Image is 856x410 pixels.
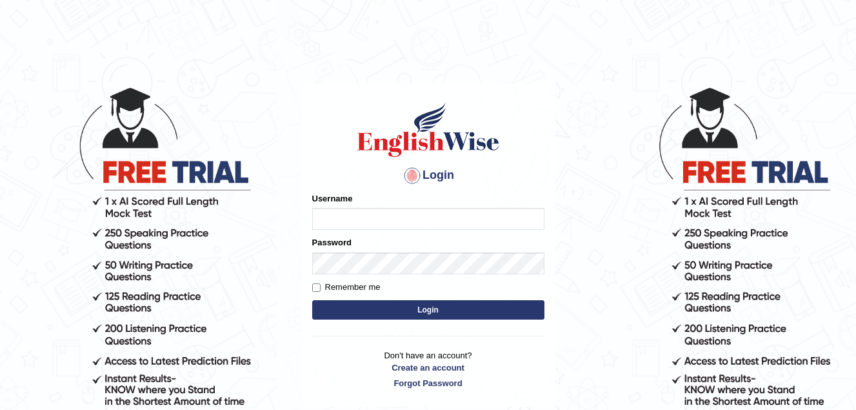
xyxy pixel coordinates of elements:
[312,192,353,205] label: Username
[312,300,544,320] button: Login
[312,349,544,389] p: Don't have an account?
[312,281,381,294] label: Remember me
[355,101,502,159] img: Logo of English Wise sign in for intelligent practice with AI
[312,377,544,389] a: Forgot Password
[312,236,352,249] label: Password
[312,283,321,292] input: Remember me
[312,165,544,186] h4: Login
[312,362,544,374] a: Create an account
